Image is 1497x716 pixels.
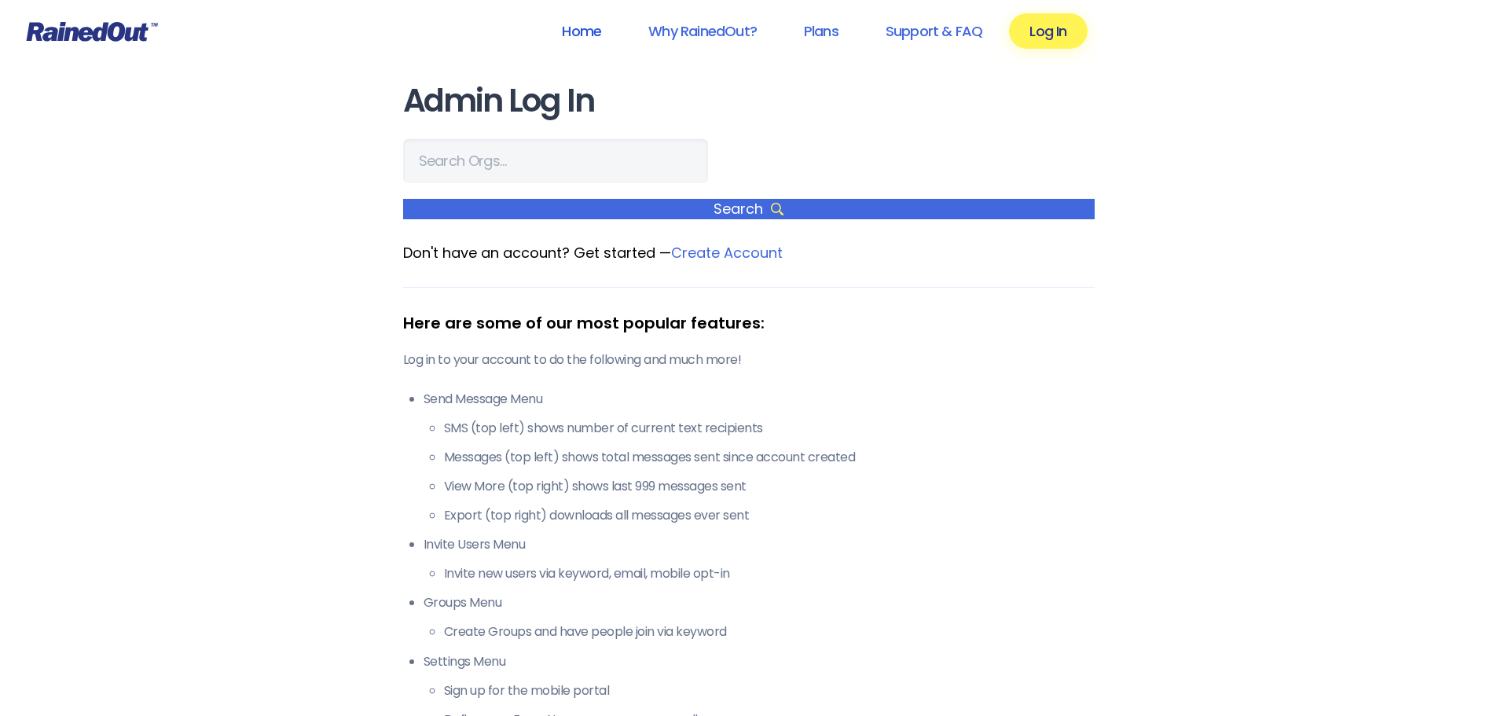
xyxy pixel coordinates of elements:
[403,199,1095,219] span: Search
[424,535,1095,583] li: Invite Users Menu
[865,13,1003,49] a: Support & FAQ
[444,681,1095,700] li: Sign up for the mobile portal
[628,13,777,49] a: Why RainedOut?
[671,243,783,263] a: Create Account
[1009,13,1087,49] a: Log In
[444,506,1095,525] li: Export (top right) downloads all messages ever sent
[403,351,1095,369] p: Log in to your account to do the following and much more!
[403,83,1095,119] h1: Admin Log In
[444,622,1095,641] li: Create Groups and have people join via keyword
[403,311,1095,335] div: Here are some of our most popular features:
[444,564,1095,583] li: Invite new users via keyword, email, mobile opt-in
[424,390,1095,525] li: Send Message Menu
[403,139,708,183] input: Search Orgs…
[424,593,1095,641] li: Groups Menu
[444,419,1095,438] li: SMS (top left) shows number of current text recipients
[541,13,622,49] a: Home
[444,448,1095,467] li: Messages (top left) shows total messages sent since account created
[783,13,859,49] a: Plans
[444,477,1095,496] li: View More (top right) shows last 999 messages sent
